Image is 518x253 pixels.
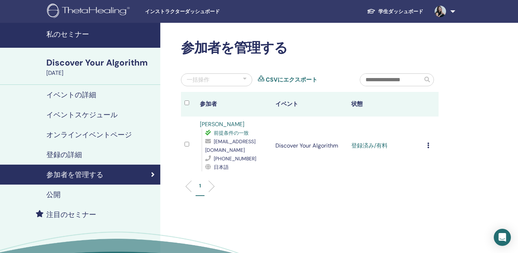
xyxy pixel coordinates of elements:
a: Discover Your Algorithm[DATE] [42,57,160,77]
h4: 公開 [46,190,61,199]
td: Discover Your Algorithm [272,117,348,175]
h4: 注目のセミナー [46,210,96,219]
span: 日本語 [214,164,229,170]
th: 参加者 [196,92,272,117]
div: Open Intercom Messenger [494,229,511,246]
span: 前提条件の一致 [214,130,249,136]
img: logo.png [47,4,132,20]
h4: イベントスケジュール [46,110,118,119]
span: [PHONE_NUMBER] [214,155,256,162]
h2: 参加者を管理する [181,40,439,56]
span: [EMAIL_ADDRESS][DOMAIN_NAME] [205,138,255,153]
th: イベント [272,92,348,117]
h4: オンラインイベントページ [46,130,132,139]
h4: 参加者を管理する [46,170,103,179]
a: [PERSON_NAME] [200,120,244,128]
a: 学生ダッシュボード [361,5,429,18]
img: default.jpg [435,6,446,17]
div: 一括操作 [187,76,209,84]
p: 1 [199,182,201,190]
span: インストラクターダッシュボード [145,8,252,15]
img: graduation-cap-white.svg [367,8,375,14]
th: 状態 [348,92,424,117]
a: CSVにエクスポート [266,76,317,84]
div: [DATE] [46,69,156,77]
h4: イベントの詳細 [46,91,96,99]
div: Discover Your Algorithm [46,57,156,69]
h4: 登録の詳細 [46,150,82,159]
h4: 私のセミナー [46,30,156,38]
